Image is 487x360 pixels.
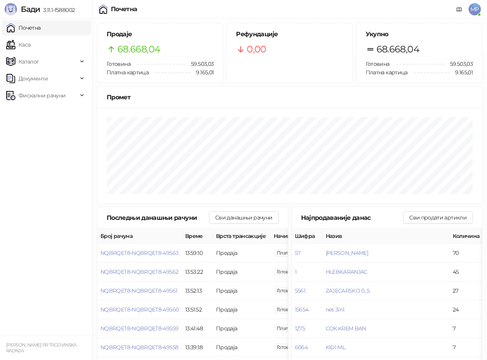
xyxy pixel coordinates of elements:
button: ZAJECARSKO 0_5 [326,287,370,294]
button: NQBRQET8-NQBRQET8-49558 [100,344,178,351]
span: Бади [21,5,40,14]
button: 15654 [295,306,309,313]
span: MP [469,3,481,15]
div: Најпродаваније данас [301,213,403,223]
button: 57 [295,249,301,256]
button: Сви данашњи рачуни [209,211,278,224]
td: Продаја [213,263,271,281]
button: NQBRQET8-NQBRQET8-49560 [100,306,179,313]
span: Платна картица [107,69,149,76]
div: Почетна [111,6,137,12]
h5: Рефундације [236,30,343,39]
img: Logo [5,3,17,15]
td: 70 [450,244,484,263]
td: 7 [450,319,484,338]
td: Продаја [213,300,271,319]
button: Сви продати артикли [403,211,473,224]
span: 68.668,04 [117,42,160,57]
th: Назив [323,229,450,244]
td: 13:39:18 [182,338,213,357]
a: Каса [6,37,30,52]
small: [PERSON_NAME] PR TRGOVINSKA RADNJA [6,342,77,353]
th: Број рачуна [97,229,182,244]
span: 59.503,03 [186,60,214,68]
td: 13:41:48 [182,319,213,338]
button: nes 3in1 [326,306,345,313]
span: Каталог [18,54,39,69]
span: 3.11.1-f588002 [40,7,75,13]
button: 1 [295,268,296,275]
button: [PERSON_NAME] [326,249,368,256]
td: Продаја [213,338,271,357]
td: 13:53:22 [182,263,213,281]
span: Платна картица [366,69,408,76]
span: 9.165,01 [191,68,214,77]
span: 9.165,01 [450,68,473,77]
td: Продаја [213,319,271,338]
button: NQBRQET8-NQBRQET8-49561 [100,287,177,294]
button: 1275 [295,325,305,332]
span: 59.503,03 [445,60,473,68]
button: NQBRQET8-NQBRQET8-49563 [100,249,178,256]
th: Врста трансакције [213,229,271,244]
button: HLEBKARANJAC [326,268,368,275]
a: Почетна [6,20,41,35]
span: 850,00 [274,249,315,257]
span: 75,00 [274,286,300,295]
td: Продаја [213,244,271,263]
span: 0,00 [247,42,266,57]
td: 13:52:13 [182,281,213,300]
th: Начини плаћања [271,229,348,244]
span: 968,88 [274,268,300,276]
th: Количина [450,229,484,244]
span: 1.099,00 [274,305,300,314]
td: 13:51:52 [182,300,213,319]
span: 80,00 [274,324,315,333]
button: KIDI ML. [326,344,346,351]
div: Последњи данашњи рачуни [107,213,209,223]
h5: Продаје [107,30,214,39]
span: Готовина [107,60,131,67]
button: NQBRQET8-NQBRQET8-49562 [100,268,178,275]
th: Шифра [292,229,323,244]
td: 24 [450,300,484,319]
button: NQBRQET8-NQBRQET8-49559 [100,325,178,332]
span: 745,00 [274,343,300,352]
button: 5561 [295,287,305,294]
td: 27 [450,281,484,300]
h5: Укупно [366,30,473,39]
button: 6064 [295,344,308,351]
td: Продаја [213,281,271,300]
td: 7 [450,338,484,357]
td: 13:59:10 [182,244,213,263]
td: 45 [450,263,484,281]
button: COK.KREM BAN [326,325,366,332]
span: Готовина [366,60,390,67]
span: 68.668,04 [377,42,419,57]
div: Промет [107,92,473,102]
a: Документација [453,3,465,15]
span: Документи [18,71,48,86]
th: Време [182,229,213,244]
span: Фискални рачуни [18,88,65,103]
